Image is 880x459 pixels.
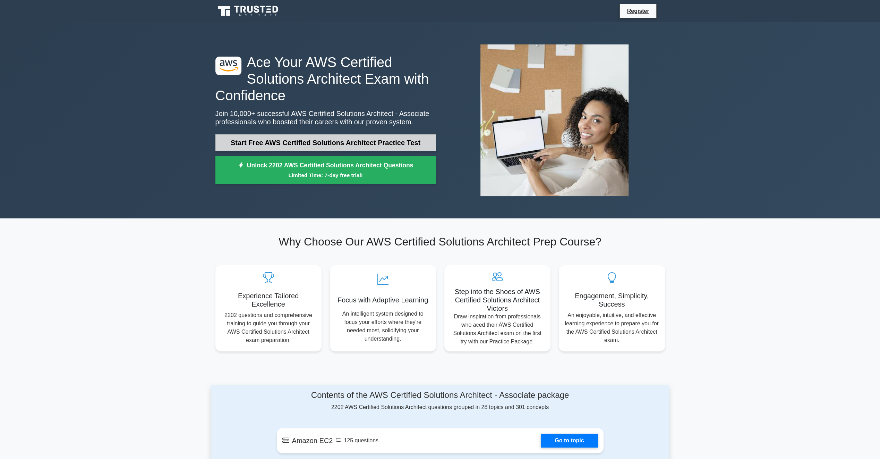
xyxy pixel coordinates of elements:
a: Register [623,7,653,15]
h5: Experience Tailored Excellence [221,292,316,308]
div: 2202 AWS Certified Solutions Architect questions grouped in 28 topics and 301 concepts [277,390,604,411]
a: Go to topic [541,434,598,448]
h1: Ace Your AWS Certified Solutions Architect Exam with Confidence [215,54,436,104]
p: 2202 questions and comprehensive training to guide you through your AWS Certified Solutions Archi... [221,311,316,344]
h5: Step into the Shoes of AWS Certified Solutions Architect Victors [450,287,545,312]
small: Limited Time: 7-day free trial! [224,171,427,179]
a: Unlock 2202 AWS Certified Solutions Architect QuestionsLimited Time: 7-day free trial! [215,156,436,184]
h2: Why Choose Our AWS Certified Solutions Architect Prep Course? [215,235,665,248]
p: Draw inspiration from professionals who aced their AWS Certified Solutions Architect exam on the ... [450,312,545,346]
p: Join 10,000+ successful AWS Certified Solutions Architect - Associate professionals who boosted t... [215,109,436,126]
h4: Contents of the AWS Certified Solutions Architect - Associate package [277,390,604,400]
p: An intelligent system designed to focus your efforts where they're needed most, solidifying your ... [335,310,430,343]
h5: Engagement, Simplicity, Success [564,292,659,308]
a: Start Free AWS Certified Solutions Architect Practice Test [215,134,436,151]
p: An enjoyable, intuitive, and effective learning experience to prepare you for the AWS Certified S... [564,311,659,344]
h5: Focus with Adaptive Learning [335,296,430,304]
